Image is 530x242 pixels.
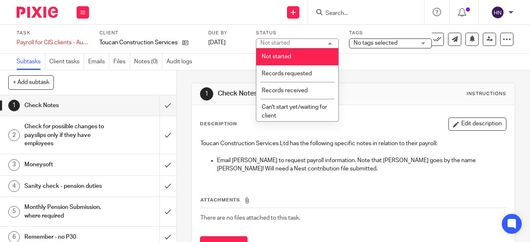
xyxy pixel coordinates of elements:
span: Not started [262,54,291,60]
div: 2 [8,129,20,141]
span: Records received [262,88,308,93]
div: Instructions [467,91,506,97]
button: Edit description [448,117,506,131]
span: Can't start yet/waiting for client [262,104,327,119]
a: Client tasks [49,54,84,70]
div: Payroll for CIS clients - August [17,38,89,47]
a: Subtasks [17,54,45,70]
label: Tags [349,30,432,36]
span: Records requested [262,71,312,77]
p: Toucan Construction Services Ltd [99,38,178,47]
span: There are no files attached to this task. [200,215,300,221]
img: svg%3E [491,6,504,19]
span: No tags selected [354,40,397,46]
a: Files [113,54,130,70]
div: 3 [8,159,20,171]
input: Search [325,10,399,17]
label: Status [256,30,339,36]
p: Description [200,121,237,127]
img: Pixie [17,7,58,18]
p: Toucan Construction Services Ltd has the following specific notes in relation to their payroll: [200,139,506,148]
div: Not started [260,40,290,46]
h1: Check for possible changes to payslips only if they have employees [24,120,109,150]
span: [DATE] [208,40,226,46]
label: Due by [208,30,246,36]
h1: Sanity check - pension duties [24,180,109,192]
a: Emails [88,54,109,70]
div: 1 [8,100,20,111]
h1: Check Notes [218,89,371,98]
span: Attachments [200,198,240,202]
h1: Moneysoft [24,158,109,171]
h1: Check Notes [24,99,109,112]
h1: Monthly Pension Submission, where required [24,201,109,222]
div: 1 [200,87,213,101]
p: Email [PERSON_NAME] to request payroll information. Note that [PERSON_NAME] goes by the name [PER... [217,156,506,173]
a: Audit logs [166,54,196,70]
div: 4 [8,180,20,192]
div: 5 [8,206,20,218]
button: + Add subtask [8,75,54,89]
label: Client [99,30,198,36]
label: Task [17,30,89,36]
a: Notes (0) [134,54,162,70]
